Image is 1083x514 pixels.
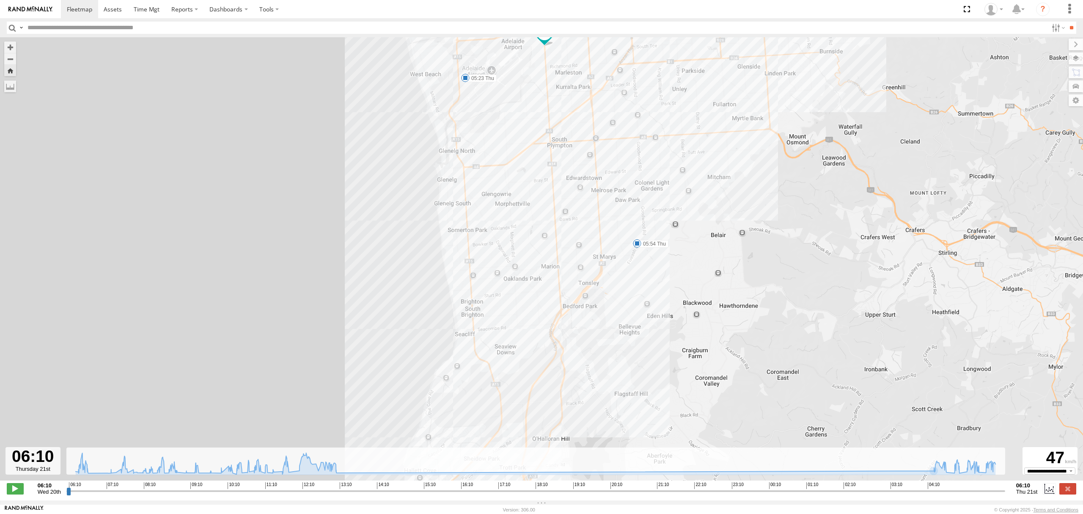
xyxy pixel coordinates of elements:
[107,482,118,489] span: 07:10
[1048,22,1067,34] label: Search Filter Options
[769,482,781,489] span: 00:10
[69,482,81,489] span: 06:10
[732,482,744,489] span: 23:10
[461,482,473,489] span: 16:10
[424,482,436,489] span: 15:10
[1016,489,1037,495] span: Thu 21st Aug 2025
[228,482,239,489] span: 10:10
[1024,448,1076,467] div: 47
[657,482,669,489] span: 21:10
[994,507,1078,512] div: © Copyright 2025 -
[637,240,668,248] label: 05:54 Thu
[1069,94,1083,106] label: Map Settings
[465,75,497,82] label: 05:23 Thu
[981,3,1006,16] div: Peter Lu
[498,482,510,489] span: 17:10
[7,483,24,494] label: Play/Stop
[610,482,622,489] span: 20:10
[8,6,52,12] img: rand-logo.svg
[144,482,156,489] span: 08:10
[503,507,535,512] div: Version: 306.00
[377,482,389,489] span: 14:10
[844,482,855,489] span: 02:10
[928,482,940,489] span: 04:10
[1036,3,1050,16] i: ?
[302,482,314,489] span: 12:10
[4,65,16,76] button: Zoom Home
[536,482,547,489] span: 18:10
[18,22,25,34] label: Search Query
[5,506,44,514] a: Visit our Website
[38,489,61,495] span: Wed 20th Aug 2025
[4,53,16,65] button: Zoom out
[1034,507,1078,512] a: Terms and Conditions
[38,482,61,489] strong: 06:10
[694,482,706,489] span: 22:10
[190,482,202,489] span: 09:10
[4,80,16,92] label: Measure
[1059,483,1076,494] label: Close
[265,482,277,489] span: 11:10
[806,482,818,489] span: 01:10
[891,482,902,489] span: 03:10
[573,482,585,489] span: 19:10
[340,482,352,489] span: 13:10
[4,41,16,53] button: Zoom in
[1016,482,1037,489] strong: 06:10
